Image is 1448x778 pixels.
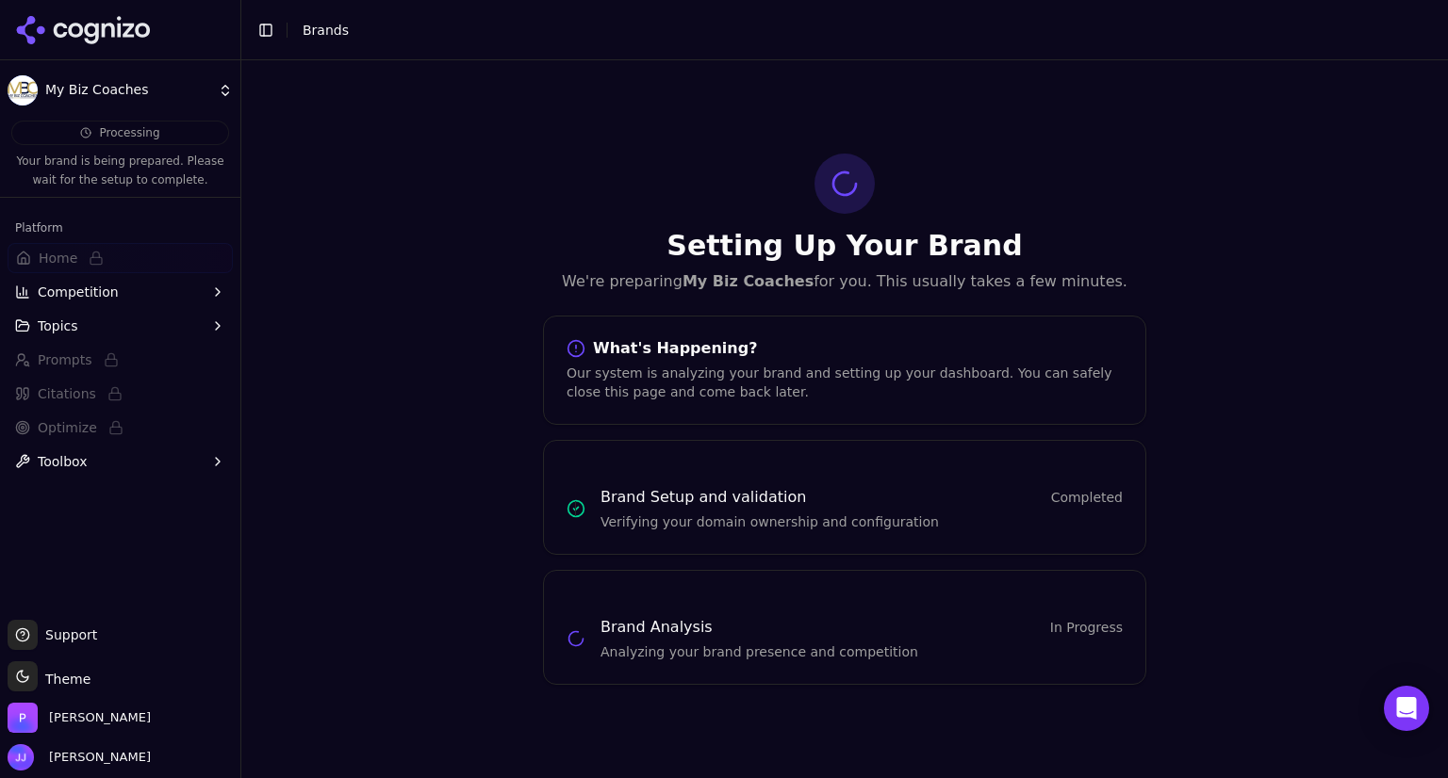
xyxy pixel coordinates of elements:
nav: breadcrumb [303,21,349,40]
span: Perrill [49,709,151,726]
span: Toolbox [38,452,88,471]
div: What's Happening? [567,339,1123,358]
div: Open Intercom Messenger [1384,686,1429,731]
img: My Biz Coaches [8,75,38,105]
span: My Biz Coaches [45,82,210,99]
span: [PERSON_NAME] [41,749,151,766]
span: Brands [303,23,349,38]
p: Analyzing your brand presence and competition [601,642,1123,661]
span: In Progress [1050,618,1123,637]
button: Open user button [8,744,151,770]
div: Platform [8,213,233,243]
p: Your brand is being prepared. Please wait for the setup to complete. [11,153,229,189]
span: Optimize [38,418,97,437]
span: Home [39,249,77,267]
span: Topics [38,316,78,335]
span: Support [38,625,97,644]
strong: My Biz Coaches [683,272,814,290]
button: Open organization switcher [8,703,151,733]
div: Our system is analyzing your brand and setting up your dashboard. You can safely close this page ... [567,364,1123,401]
img: Perrill [8,703,38,733]
button: Topics [8,311,233,341]
button: Toolbox [8,446,233,477]
span: Completed [1051,488,1123,507]
span: Citations [38,384,96,403]
span: Processing [99,125,159,140]
h3: Brand Setup and validation [601,486,806,509]
h3: Brand Analysis [601,616,713,639]
button: Competition [8,277,233,307]
img: Jen Jones [8,744,34,770]
p: We're preparing for you. This usually takes a few minutes. [543,270,1146,293]
span: Competition [38,283,119,301]
p: Verifying your domain ownership and configuration [601,512,1123,531]
h1: Setting Up Your Brand [543,229,1146,263]
span: Theme [38,672,90,687]
span: Prompts [38,350,92,369]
